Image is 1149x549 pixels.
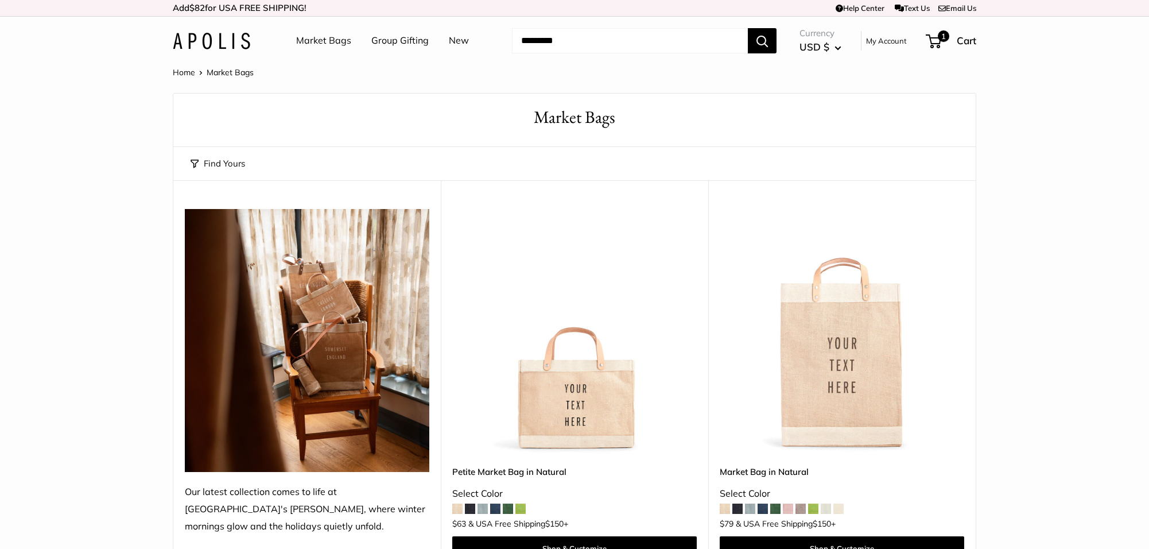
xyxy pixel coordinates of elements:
[173,33,250,49] img: Apolis
[799,25,841,41] span: Currency
[938,30,949,42] span: 1
[185,209,429,472] img: Our latest collection comes to life at UK's Estelle Manor, where winter mornings glow and the hol...
[799,41,829,53] span: USD $
[371,32,429,49] a: Group Gifting
[296,32,351,49] a: Market Bags
[866,34,907,48] a: My Account
[185,484,429,535] div: Our latest collection comes to life at [GEOGRAPHIC_DATA]'s [PERSON_NAME], where winter mornings g...
[836,3,884,13] a: Help Center
[452,209,697,454] img: Petite Market Bag in Natural
[173,65,254,80] nav: Breadcrumb
[720,519,733,529] span: $79
[207,67,254,78] span: Market Bags
[452,209,697,454] a: Petite Market Bag in NaturalPetite Market Bag in Natural
[957,34,976,47] span: Cart
[938,3,976,13] a: Email Us
[191,105,958,130] h1: Market Bags
[927,32,976,50] a: 1 Cart
[449,32,469,49] a: New
[895,3,930,13] a: Text Us
[720,485,964,502] div: Select Color
[720,209,964,454] img: Market Bag in Natural
[748,28,777,53] button: Search
[512,28,748,53] input: Search...
[452,485,697,502] div: Select Color
[452,465,697,478] a: Petite Market Bag in Natural
[720,465,964,478] a: Market Bag in Natural
[173,67,195,78] a: Home
[545,519,564,529] span: $150
[720,209,964,454] a: Market Bag in NaturalMarket Bag in Natural
[813,519,831,529] span: $150
[189,2,205,13] span: $82
[736,520,836,528] span: & USA Free Shipping +
[468,520,568,528] span: & USA Free Shipping +
[799,38,841,56] button: USD $
[191,156,245,172] button: Find Yours
[452,519,466,529] span: $63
